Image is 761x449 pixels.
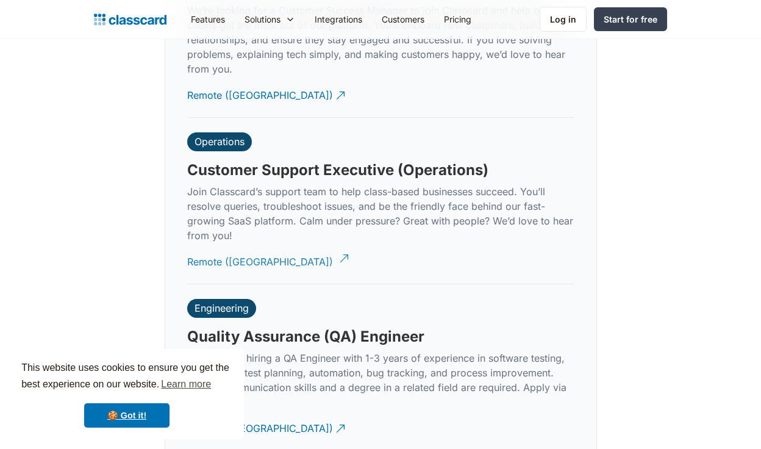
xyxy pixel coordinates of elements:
a: Customers [372,5,434,33]
div: Remote ([GEOGRAPHIC_DATA]) [187,79,333,102]
p: We’re looking for a Customer Success Manager to join Classcard and help our clients get the most ... [187,3,574,76]
a: Log in [540,7,587,32]
div: Solutions [245,13,280,26]
a: learn more about cookies [159,375,213,393]
div: Solutions [235,5,305,33]
p: Join Classcard’s support team to help class-based businesses succeed. You’ll resolve queries, tro... [187,184,574,243]
a: Remote ([GEOGRAPHIC_DATA]) [187,412,347,445]
div: Remote ([GEOGRAPHIC_DATA]) [187,412,333,436]
a: Integrations [305,5,372,33]
div: cookieconsent [10,349,244,439]
a: Start for free [594,7,667,31]
a: Remote ([GEOGRAPHIC_DATA]) [187,79,347,112]
div: Start for free [604,13,657,26]
p: Classcard is hiring a QA Engineer with 1-3 years of experience in software testing, focusing on t... [187,351,574,409]
h3: Quality Assurance (QA) Engineer [187,328,424,346]
h3: Customer Support Executive (Operations) [187,161,488,179]
a: home [94,11,166,28]
div: Log in [550,13,576,26]
a: Features [181,5,235,33]
div: Remote ([GEOGRAPHIC_DATA]) [187,245,333,269]
span: This website uses cookies to ensure you get the best experience on our website. [21,361,232,393]
a: Remote ([GEOGRAPHIC_DATA]) [187,245,347,279]
a: Pricing [434,5,481,33]
div: Operations [195,135,245,148]
div: Engineering [195,302,249,314]
a: dismiss cookie message [84,403,170,428]
iframe: Intercom live chat [720,408,749,437]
